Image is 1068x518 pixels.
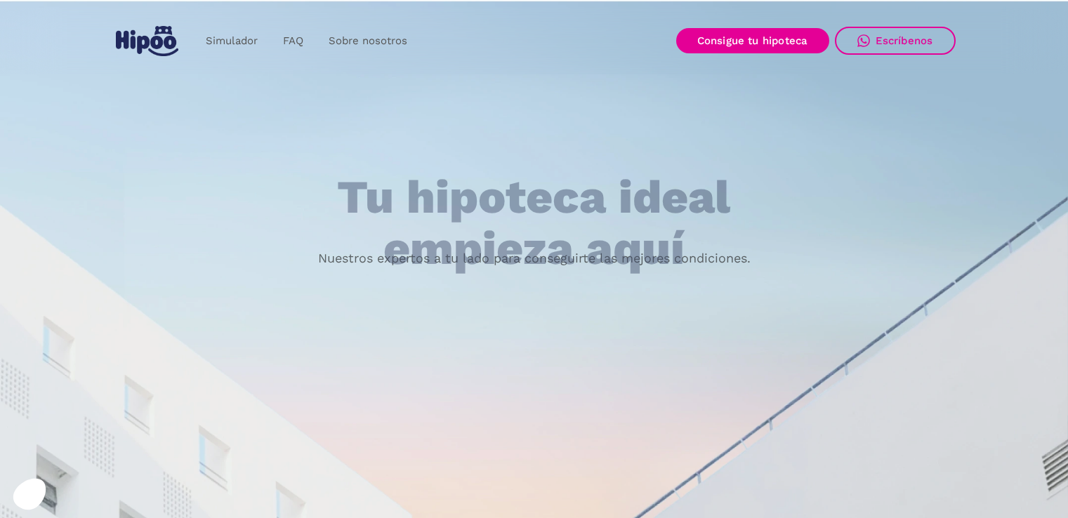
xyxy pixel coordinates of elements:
[876,34,933,47] div: Escríbenos
[676,28,829,53] a: Consigue tu hipoteca
[270,27,316,55] a: FAQ
[113,20,182,62] a: home
[268,172,800,274] h1: Tu hipoteca ideal empieza aquí
[193,27,270,55] a: Simulador
[316,27,420,55] a: Sobre nosotros
[835,27,956,55] a: Escríbenos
